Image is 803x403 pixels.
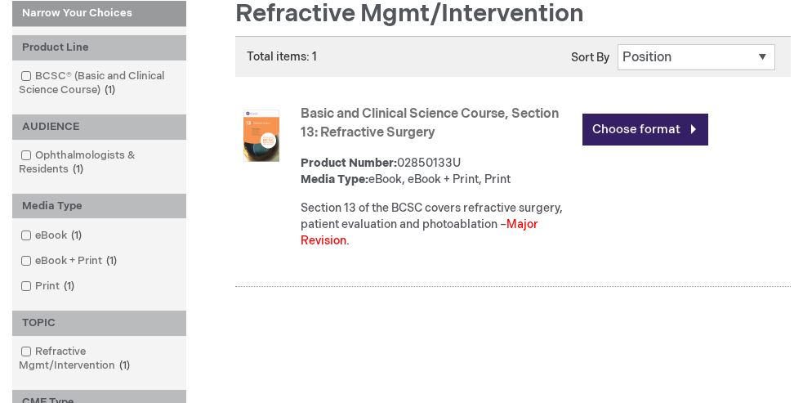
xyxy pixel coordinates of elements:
[16,69,182,98] a: BCSC® (Basic and Clinical Science Course)1
[12,114,186,140] div: AUDIENCE
[16,344,182,374] a: Refractive Mgmt/Intervention1
[16,279,81,294] a: Print1
[102,254,121,267] span: 1
[301,106,559,141] a: Basic and Clinical Science Course, Section 13: Refractive Surgery
[69,163,87,176] span: 1
[301,217,538,248] font: Major Revision
[67,229,86,242] span: 1
[301,155,574,188] div: 02850133U eBook, eBook + Print, Print
[12,35,186,60] div: Product Line
[247,50,317,64] span: Total items: 1
[100,83,119,96] span: 1
[16,253,123,269] a: eBook + Print1
[12,311,186,336] div: TOPIC
[60,280,78,293] span: 1
[12,1,186,27] strong: Narrow Your Choices
[582,114,708,146] a: Choose format
[301,172,368,186] strong: Media Type:
[115,359,134,372] span: 1
[16,148,182,177] a: Ophthalmologists & Residents1
[301,200,574,249] div: Section 13 of the BCSC covers refractive surgery, patient evaluation and photoablation – .
[12,194,186,219] div: Media Type
[301,156,397,170] strong: Product Number:
[235,110,288,162] img: Basic and Clinical Science Course, Section 13: Refractive Surgery
[16,228,88,244] a: eBook1
[571,51,609,65] label: Sort By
